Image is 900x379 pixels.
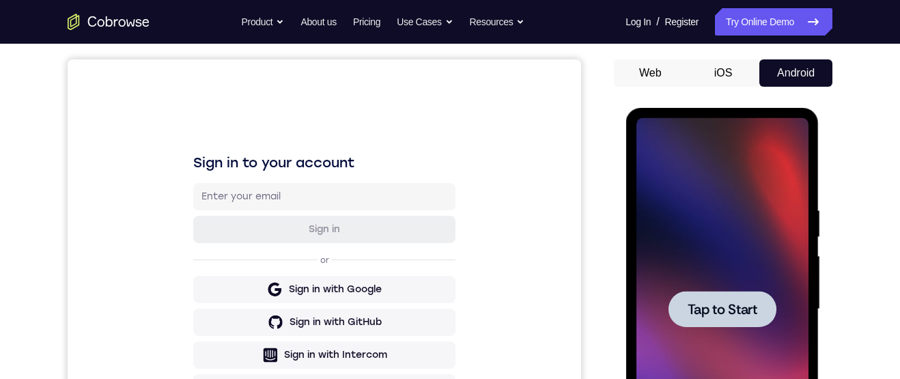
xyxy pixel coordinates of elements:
button: Product [242,8,285,36]
span: Tap to Start [61,195,131,208]
a: Go to the home page [68,14,150,30]
a: About us [300,8,336,36]
a: Register [665,8,699,36]
div: Sign in with Intercom [216,289,320,303]
a: Try Online Demo [715,8,832,36]
button: Sign in with GitHub [126,249,388,277]
button: Android [759,59,832,87]
button: Sign in [126,156,388,184]
div: Sign in with GitHub [222,256,314,270]
button: Sign in with Google [126,216,388,244]
button: Web [614,59,687,87]
button: Sign in with Zendesk [126,315,388,342]
p: Don't have an account? [126,353,388,364]
button: Resources [470,8,525,36]
p: or [250,195,264,206]
input: Enter your email [134,130,380,144]
button: Use Cases [397,8,453,36]
span: / [656,14,659,30]
a: Pricing [353,8,380,36]
button: Tap to Start [42,183,150,219]
button: Sign in with Intercom [126,282,388,309]
button: iOS [687,59,760,87]
div: Sign in with Google [221,223,314,237]
a: Log In [625,8,651,36]
div: Sign in with Zendesk [218,322,318,335]
a: Create a new account [231,354,328,363]
h1: Sign in to your account [126,94,388,113]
